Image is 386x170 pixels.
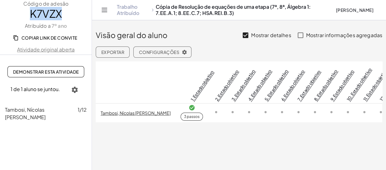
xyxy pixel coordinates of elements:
button: Copiar link de convite [9,32,82,43]
font: Demonstrar esta atividade [13,69,79,75]
a: 3. Estado objetivo [230,68,256,102]
i: Task not started. [262,109,269,115]
font: Trabalho Atribuído [117,3,139,16]
a: 6. Estado objetivo [280,69,305,102]
i: Task not started. [312,109,318,115]
font: K7VZX [30,7,62,20]
a: 2. Estado objetivo [214,69,239,102]
i: Task not started. [246,109,252,115]
font: Visão geral do aluno [96,30,168,40]
font: 1/12 [78,106,87,113]
font: [PERSON_NAME] [336,7,374,13]
a: 10. Estado objetivo [346,67,372,102]
i: Task not started. [229,109,236,115]
button: [PERSON_NAME] [331,4,379,16]
a: 4. Estado objetivo [247,68,273,102]
i: Task not started. [328,109,335,115]
font: Copiar link de convite [21,35,77,41]
i: Task not started. [295,109,302,115]
i: Task not started. [345,109,351,115]
a: 7º ano [51,22,67,30]
font: Configurações [139,49,179,55]
a: 8. Estado objetivo [313,68,338,102]
a: 9. Estado objetivo [329,69,355,102]
i: Task not started. [361,109,368,115]
font: Atividade original aberta [17,46,75,53]
i: Task not started. [378,109,384,115]
a: 5. Estado objetivo [263,68,289,102]
i: Task not started. [213,109,219,115]
button: Configurações [133,46,191,58]
a: Demonstrar esta atividade [7,66,84,77]
font: Exportar [101,49,124,55]
font: Atribuído a [25,22,51,29]
a: Trabalho Atribuído [117,4,149,16]
a: 7. Estado objetivo [296,69,322,102]
font: 1 de 1 aluno se juntou. [11,86,60,92]
a: 1. Estado objetivo [189,69,214,102]
font: Tambosi, Nícolas [PERSON_NAME] [5,106,46,120]
font: Mostrar informações agregadas [306,32,382,38]
font: Código de adesão [23,0,68,7]
button: Exportar [96,46,130,58]
button: Alternar navegação [99,5,109,15]
a: Tambosi, Nícolas [PERSON_NAME] [101,110,171,116]
i: Task finished and correct. [189,104,195,111]
font: Mostrar detalhes [251,32,291,38]
i: Task not started. [279,109,285,115]
font: 3 passos [184,114,200,119]
font: 7º ano [52,22,67,29]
